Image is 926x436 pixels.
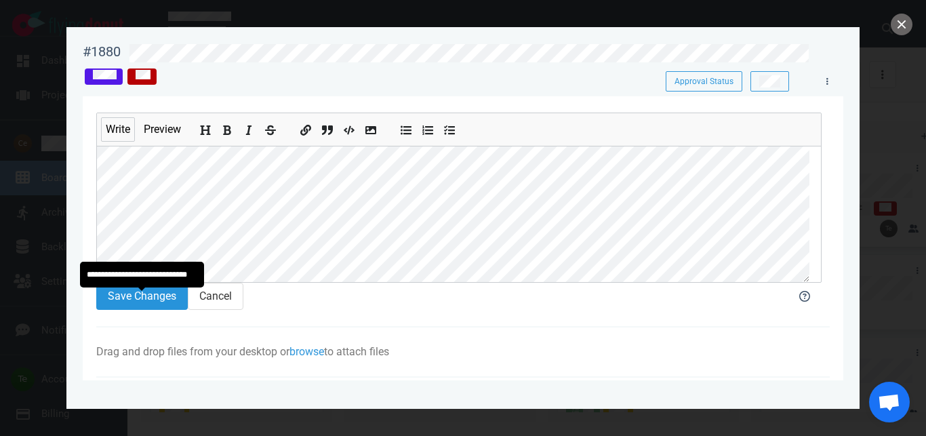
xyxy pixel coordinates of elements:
a: browse [289,345,324,358]
button: Add a link [298,120,314,135]
button: Insert code [341,120,357,135]
span: to attach files [324,345,389,358]
button: Add bold text [219,120,235,135]
button: Approval Status [666,71,742,92]
button: close [891,14,912,35]
button: Save Changes [96,283,188,310]
button: Preview [139,117,186,142]
button: Add image [363,120,379,135]
button: Add header [197,120,214,135]
a: Chat abierto [869,382,910,422]
button: Insert a quote [319,120,336,135]
button: Add strikethrough text [262,120,279,135]
button: Add checked list [441,120,458,135]
button: Add italic text [241,120,257,135]
span: Drag and drop files from your desktop or [96,345,289,358]
button: Write [101,117,135,142]
button: Cancel [188,283,243,310]
button: Add ordered list [420,120,436,135]
button: Add unordered list [398,120,414,135]
div: #1880 [83,43,121,60]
